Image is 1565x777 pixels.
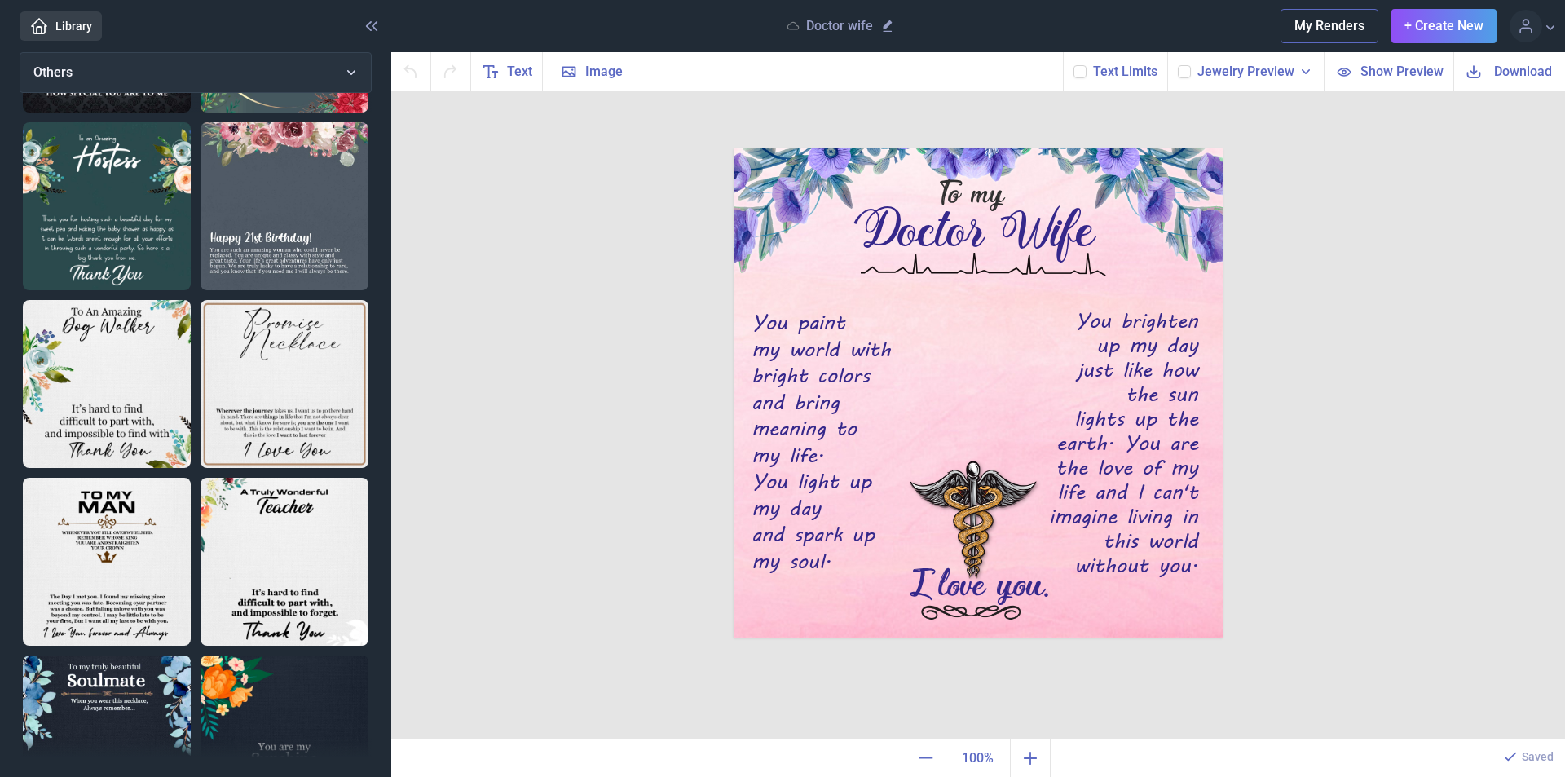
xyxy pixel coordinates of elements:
button: Text [471,52,543,91]
div: Doctor Wife [771,208,1177,263]
img: b009.jpg [734,148,1223,638]
img: To an amazing dogwalker [23,300,191,468]
div: You brighten up my day just like how the sun lights up the earth. You are the love of my life and... [1009,309,1198,586]
p: Doctor wife [806,18,873,34]
img: To My Man [23,478,191,646]
button: Download [1453,52,1565,91]
img: To an Amazing Hostess [23,122,191,290]
p: Saved [1522,748,1554,765]
button: My Renders [1281,9,1378,43]
span: Jewelry Preview [1197,62,1294,82]
span: Show Preview [1360,62,1444,81]
button: + Create New [1391,9,1497,43]
span: Text [507,62,532,82]
div: You paint my world with bright colors and bring meaning to my life. You light up my day and spark... [752,310,950,572]
span: Download [1494,62,1552,81]
button: Show Preview [1324,52,1453,91]
a: Library [20,11,102,41]
button: Image [543,52,633,91]
button: Zoom out [906,739,946,777]
img: A truly Wonderful Teacher [201,478,368,646]
img: Promise Necklace (for Men) [201,300,368,468]
button: Others [20,52,372,93]
button: Redo [431,52,471,91]
div: To my [797,184,1143,209]
button: Undo [391,52,431,91]
span: Others [33,64,73,80]
button: Zoom in [1011,739,1051,777]
img: Happy 21st Birthday [201,122,368,290]
button: Jewelry Preview [1197,62,1314,82]
button: Text Limits [1093,62,1157,82]
span: 100% [950,742,1007,775]
button: Actual size [946,739,1011,777]
span: Image [585,62,623,82]
div: I love you. [860,572,1104,615]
